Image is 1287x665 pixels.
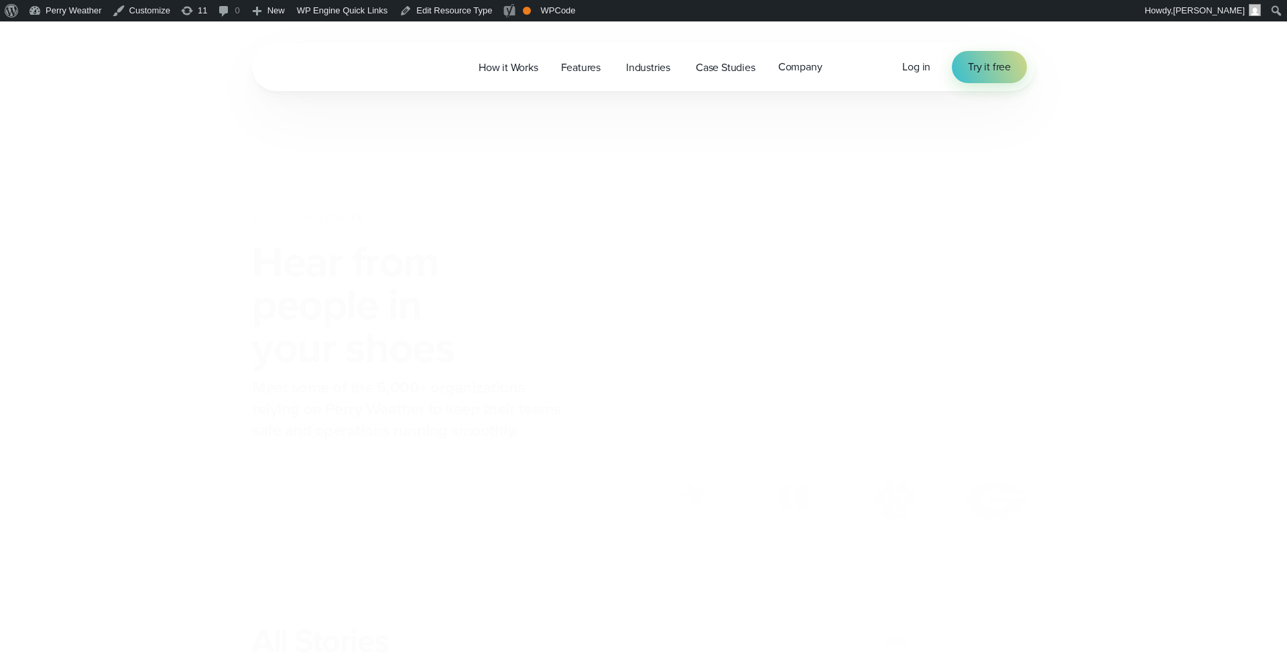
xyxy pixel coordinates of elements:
[968,59,1011,75] span: Try it free
[902,59,930,74] span: Log in
[696,60,755,76] span: Case Studies
[902,59,930,75] a: Log in
[467,54,550,81] a: How it Works
[561,60,601,76] span: Features
[479,60,538,76] span: How it Works
[684,54,767,81] a: Case Studies
[523,7,531,15] div: OK
[1173,5,1245,15] span: [PERSON_NAME]
[952,51,1027,83] a: Try it free
[626,60,670,76] span: Industries
[778,59,822,75] span: Company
